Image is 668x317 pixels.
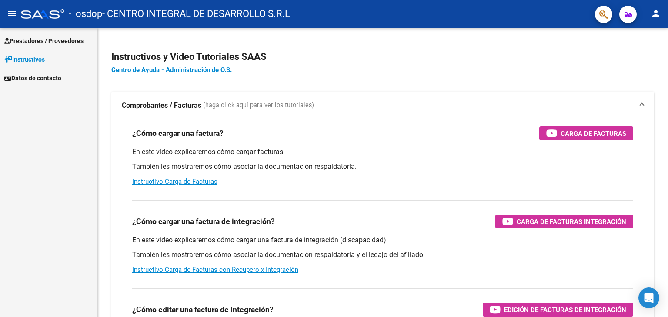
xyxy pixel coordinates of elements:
[132,215,275,228] h3: ¿Cómo cargar una factura de integración?
[4,73,61,83] span: Datos de contacto
[69,4,102,23] span: - osdop
[132,127,224,139] h3: ¿Cómo cargar una factura?
[111,49,654,65] h2: Instructivos y Video Tutoriales SAAS
[7,8,17,19] mat-icon: menu
[203,101,314,110] span: (haga click aquí para ver los tutoriales)
[111,92,654,119] mat-expansion-panel-header: Comprobantes / Facturas (haga click aquí para ver los tutoriales)
[122,101,201,110] strong: Comprobantes / Facturas
[517,216,626,227] span: Carga de Facturas Integración
[102,4,290,23] span: - CENTRO INTEGRAL DE DESARROLLO S.R.L
[483,303,633,317] button: Edición de Facturas de integración
[651,8,661,19] mat-icon: person
[4,55,45,64] span: Instructivos
[539,126,633,140] button: Carga de Facturas
[132,250,633,260] p: También les mostraremos cómo asociar la documentación respaldatoria y el legajo del afiliado.
[132,162,633,172] p: También les mostraremos cómo asociar la documentación respaldatoria.
[132,266,298,274] a: Instructivo Carga de Facturas con Recupero x Integración
[495,215,633,228] button: Carga de Facturas Integración
[504,304,626,315] span: Edición de Facturas de integración
[4,36,83,46] span: Prestadores / Proveedores
[132,178,217,185] a: Instructivo Carga de Facturas
[132,304,274,316] h3: ¿Cómo editar una factura de integración?
[638,287,659,308] div: Open Intercom Messenger
[561,128,626,139] span: Carga de Facturas
[111,66,232,74] a: Centro de Ayuda - Administración de O.S.
[132,235,633,245] p: En este video explicaremos cómo cargar una factura de integración (discapacidad).
[132,147,633,157] p: En este video explicaremos cómo cargar facturas.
